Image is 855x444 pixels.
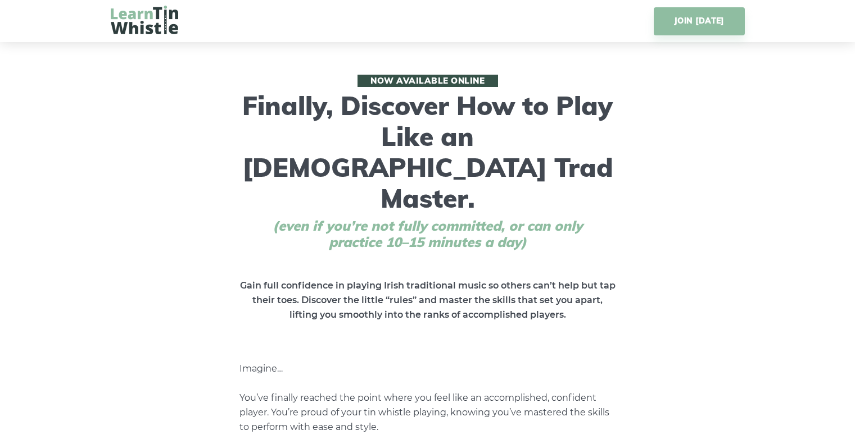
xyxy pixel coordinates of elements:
img: LearnTinWhistle.com [111,6,178,34]
span: (even if you’re not fully committed, or can only practice 10–15 minutes a day) [251,218,605,250]
h1: Finally, Discover How to Play Like an [DEMOGRAPHIC_DATA] Trad Master. [234,75,622,250]
a: JOIN [DATE] [654,7,744,35]
strong: Gain full confidence in playing Irish traditional music so others can’t help but tap their toes. ... [240,280,616,320]
span: Now available online [358,75,498,87]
